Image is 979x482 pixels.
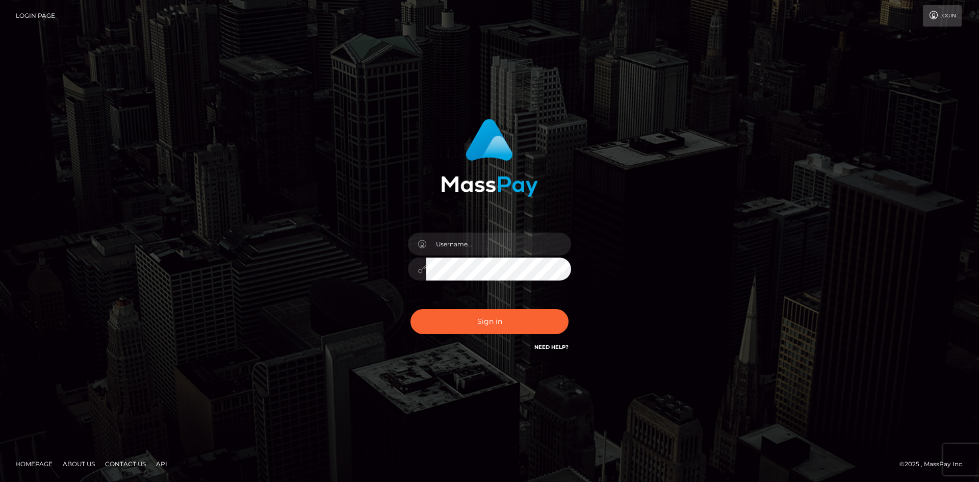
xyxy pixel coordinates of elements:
img: MassPay Login [441,119,538,197]
a: About Us [59,456,99,472]
a: Homepage [11,456,57,472]
div: © 2025 , MassPay Inc. [899,459,971,470]
button: Sign in [410,309,569,334]
a: API [152,456,171,472]
a: Contact Us [101,456,150,472]
a: Need Help? [534,344,569,350]
a: Login Page [16,5,55,27]
input: Username... [426,233,571,256]
a: Login [923,5,962,27]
